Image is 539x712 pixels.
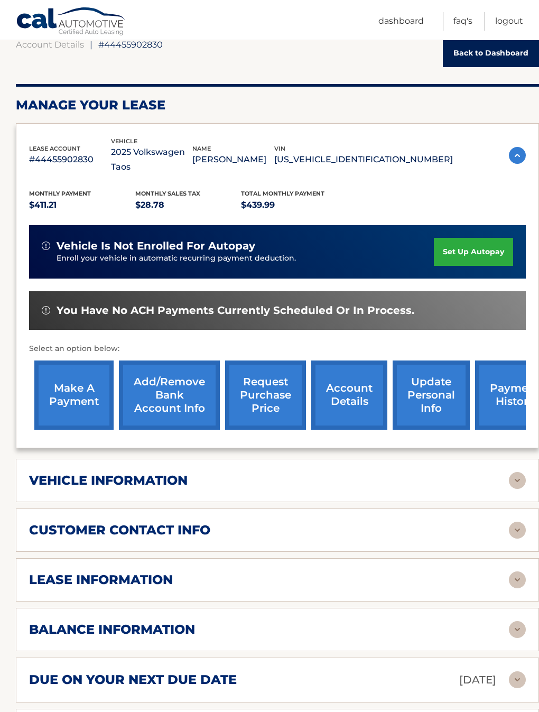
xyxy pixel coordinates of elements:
[135,198,241,212] p: $28.78
[29,190,91,197] span: Monthly Payment
[393,360,470,430] a: update personal info
[509,671,526,688] img: accordion-rest.svg
[29,152,111,167] p: #44455902830
[29,672,237,688] h2: due on your next due date
[29,198,135,212] p: $411.21
[274,145,285,152] span: vin
[459,671,496,689] p: [DATE]
[509,621,526,638] img: accordion-rest.svg
[135,190,200,197] span: Monthly sales Tax
[509,147,526,164] img: accordion-active.svg
[241,190,324,197] span: Total Monthly Payment
[443,39,539,67] a: Back to Dashboard
[311,360,387,430] a: account details
[509,571,526,588] img: accordion-rest.svg
[57,304,414,317] span: You have no ACH payments currently scheduled or in process.
[509,522,526,539] img: accordion-rest.svg
[274,152,453,167] p: [US_VEHICLE_IDENTIFICATION_NUMBER]
[434,238,513,266] a: set up autopay
[29,572,173,588] h2: lease information
[42,306,50,315] img: alert-white.svg
[378,12,424,31] a: Dashboard
[509,472,526,489] img: accordion-rest.svg
[57,253,434,264] p: Enroll your vehicle in automatic recurring payment deduction.
[453,12,472,31] a: FAQ's
[90,39,92,50] span: |
[119,360,220,430] a: Add/Remove bank account info
[29,145,80,152] span: lease account
[225,360,306,430] a: request purchase price
[34,360,114,430] a: make a payment
[16,7,127,38] a: Cal Automotive
[57,239,255,253] span: vehicle is not enrolled for autopay
[16,39,84,50] a: Account Details
[192,152,274,167] p: [PERSON_NAME]
[29,522,210,538] h2: customer contact info
[42,242,50,250] img: alert-white.svg
[495,12,523,31] a: Logout
[29,473,188,488] h2: vehicle information
[111,145,193,174] p: 2025 Volkswagen Taos
[241,198,347,212] p: $439.99
[16,97,539,113] h2: Manage Your Lease
[29,343,526,355] p: Select an option below:
[29,622,195,637] h2: balance information
[192,145,211,152] span: name
[98,39,163,50] span: #44455902830
[111,137,137,145] span: vehicle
